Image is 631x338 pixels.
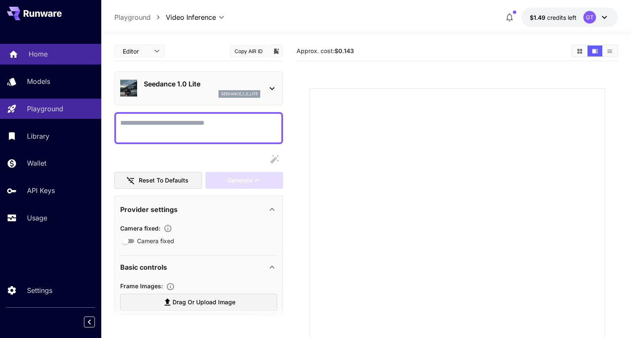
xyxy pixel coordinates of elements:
[120,262,167,272] p: Basic controls
[27,213,47,223] p: Usage
[602,46,617,56] button: Show media in list view
[123,47,149,56] span: Editor
[334,47,354,54] b: $0.143
[547,14,577,21] span: credits left
[120,257,277,277] div: Basic controls
[530,13,577,22] div: $1.49287
[137,236,174,245] span: Camera fixed
[221,91,258,97] p: seedance_1_0_lite
[120,294,277,311] label: Drag or upload image
[572,45,618,57] div: Show media in grid viewShow media in video viewShow media in list view
[572,46,587,56] button: Show media in grid view
[163,282,178,291] button: Upload frame images.
[272,46,280,56] button: Add to library
[297,47,354,54] span: Approx. cost:
[120,225,160,232] span: Camera fixed :
[230,45,268,57] button: Copy AIR ID
[173,297,235,308] span: Drag or upload image
[27,131,49,141] p: Library
[120,282,163,290] span: Frame Images :
[84,317,95,327] button: Collapse sidebar
[120,199,277,220] div: Provider settings
[114,12,151,22] a: Playground
[27,76,50,86] p: Models
[583,11,596,24] div: GT
[144,79,260,89] p: Seedance 1.0 Lite
[90,314,101,330] div: Collapse sidebar
[27,185,55,196] p: API Keys
[29,49,48,59] p: Home
[166,12,216,22] span: Video Inference
[27,104,63,114] p: Playground
[120,75,277,101] div: Seedance 1.0 Liteseedance_1_0_lite
[114,12,166,22] nav: breadcrumb
[521,8,618,27] button: $1.49287GT
[27,285,52,295] p: Settings
[530,14,547,21] span: $1.49
[27,158,46,168] p: Wallet
[588,46,602,56] button: Show media in video view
